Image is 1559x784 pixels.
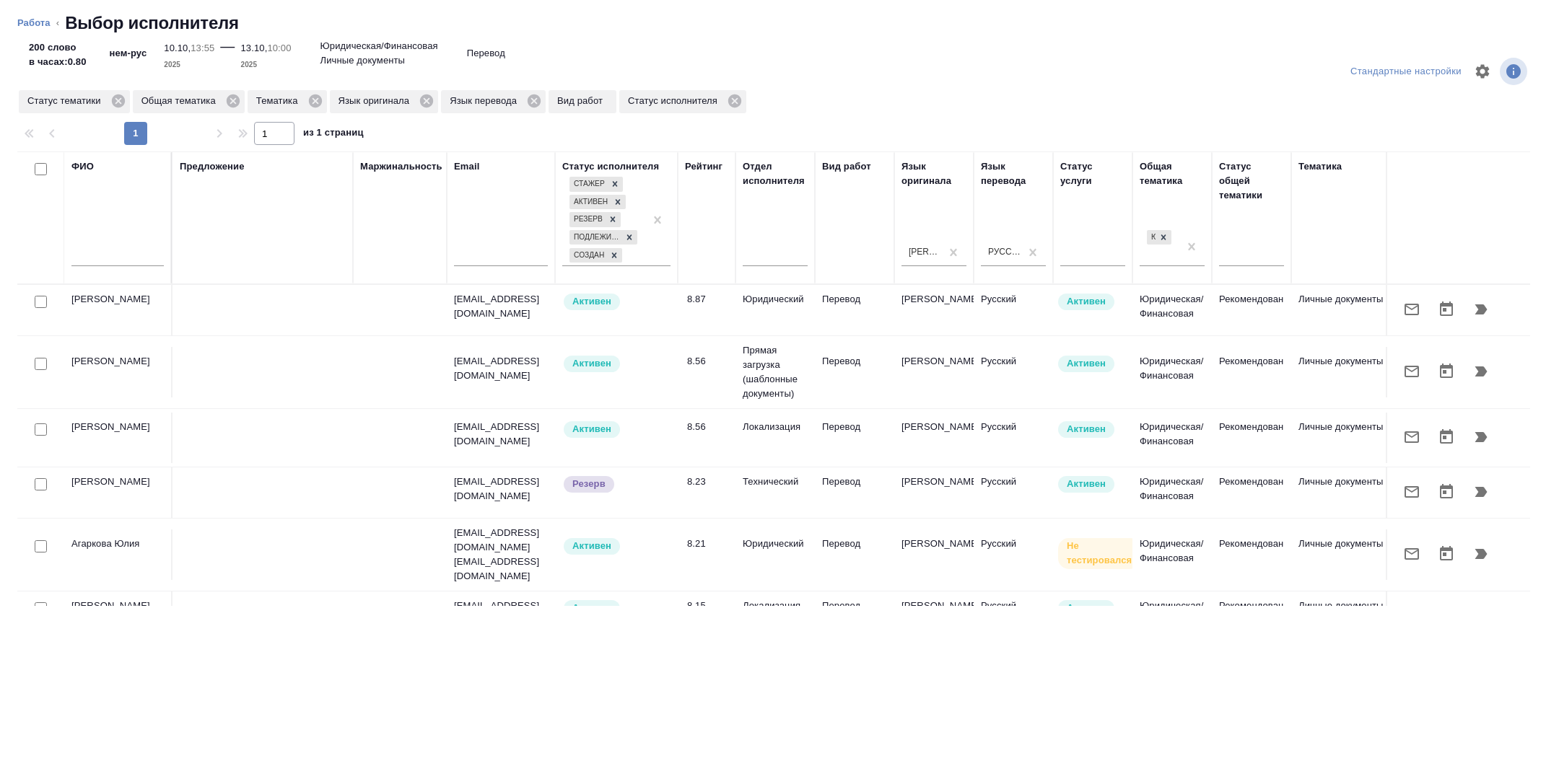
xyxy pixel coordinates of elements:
p: Активен [1067,294,1106,309]
td: Прямая загрузка (шаблонные документы) [735,336,815,408]
button: Открыть календарь загрузки [1429,599,1464,633]
div: Русский [988,246,1021,258]
input: Выбери исполнителей, чтобы отправить приглашение на работу [35,540,47,552]
td: [PERSON_NAME] [64,347,173,397]
td: [PERSON_NAME] [64,591,173,642]
p: Личные документы [1298,354,1392,369]
div: Маржинальность [360,159,442,174]
p: Активен [572,356,611,371]
td: Русский [974,285,1053,335]
div: Язык оригинала [901,159,966,188]
td: [PERSON_NAME] [894,467,974,518]
button: Открыть календарь загрузки [1429,420,1464,454]
div: Стажер, Активен, Резерв, Подлежит внедрению, Создан [568,175,624,193]
p: Вид работ [557,94,608,108]
p: Резерв [572,477,606,491]
td: Рекомендован [1212,467,1291,518]
button: Продолжить [1464,475,1498,509]
td: Юридическая/Финансовая [1132,529,1212,580]
div: Рядовой исполнитель: назначай с учетом рейтинга [562,354,671,374]
td: Русский [974,347,1053,397]
td: Рекомендован [1212,529,1291,580]
p: Перевод [822,475,887,489]
p: Активен [1067,477,1106,491]
td: Русский [974,413,1053,463]
p: Тематика [256,94,303,108]
p: Активен [1067,601,1106,615]
p: Перевод [822,537,887,551]
td: Русский [974,467,1053,518]
p: [EMAIL_ADDRESS][DOMAIN_NAME] [454,292,548,321]
div: Резерв [569,212,605,227]
button: Отправить предложение о работе [1394,354,1429,389]
button: Отправить предложение о работе [1394,537,1429,571]
div: Общая тематика [1140,159,1205,188]
td: Юридическая/Финансовая [1132,347,1212,397]
td: Юридический [735,285,815,335]
td: [PERSON_NAME] [64,413,173,463]
div: Email [454,159,479,174]
button: Продолжить [1464,537,1498,571]
div: Активен [569,195,610,210]
p: Личные документы [1298,292,1392,307]
p: Активен [572,539,611,553]
div: ФИО [71,159,94,174]
button: Открыть календарь загрузки [1429,354,1464,389]
td: [PERSON_NAME] [894,591,974,642]
td: [PERSON_NAME] [894,285,974,335]
input: Выбери исполнителей, чтобы отправить приглашение на работу [35,602,47,615]
span: из 1 страниц [303,124,364,145]
td: [PERSON_NAME] [894,413,974,463]
div: Стажер [569,177,607,192]
div: Рядовой исполнитель: назначай с учетом рейтинга [562,537,671,556]
button: Продолжить [1464,599,1498,633]
input: Выбери исполнителей, чтобы отправить приглашение на работу [35,478,47,490]
td: Рекомендован [1212,285,1291,335]
div: Общая тематика [133,90,245,113]
span: Настроить таблицу [1465,54,1500,89]
div: Статус тематики [19,90,130,113]
p: 13:55 [191,43,214,53]
td: Локализация [735,413,815,463]
p: Перевод [822,599,887,613]
div: Предложение [180,159,245,174]
p: Активен [572,294,611,309]
div: Статус исполнителя [619,90,746,113]
input: Выбери исполнителей, чтобы отправить приглашение на работу [35,358,47,370]
button: Продолжить [1464,354,1498,389]
button: Открыть календарь загрузки [1429,475,1464,509]
p: Статус тематики [27,94,106,108]
td: Русский [974,529,1053,580]
div: Стажер, Активен, Резерв, Подлежит внедрению, Создан [568,193,627,211]
div: Тематика [248,90,327,113]
div: Юридическая/Финансовая [1145,229,1173,247]
span: Посмотреть информацию [1500,58,1530,85]
div: На крайний случай: тут высокое качество, но есть другие проблемы [562,475,671,494]
td: [PERSON_NAME] [64,285,173,335]
div: Создан [569,248,606,263]
td: Юридическая/Финансовая [1132,285,1212,335]
p: [EMAIL_ADDRESS][DOMAIN_NAME] [454,526,548,555]
div: Рядовой исполнитель: назначай с учетом рейтинга [562,420,671,439]
div: 8.23 [687,475,728,489]
input: Выбери исполнителей, чтобы отправить приглашение на работу [35,423,47,436]
h2: Выбор исполнителя [65,12,239,35]
nav: breadcrumb [17,12,1542,35]
p: 10:00 [267,43,291,53]
div: Язык оригинала [330,90,439,113]
li: ‹ [56,16,59,30]
p: Активен [1067,356,1106,371]
div: Рейтинг [685,159,722,174]
button: Продолжить [1464,420,1498,454]
p: Активен [1067,422,1106,436]
div: Юридическая/Финансовая [1147,230,1156,245]
div: Язык перевода [441,90,546,113]
div: 8.56 [687,420,728,434]
button: Отправить предложение о работе [1394,292,1429,327]
p: Личные документы [1298,475,1392,489]
td: Рекомендован [1212,347,1291,397]
div: Отдел исполнителя [743,159,808,188]
div: Тематика [1298,159,1342,174]
button: Отправить предложение о работе [1394,475,1429,509]
td: [PERSON_NAME] [894,529,974,580]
